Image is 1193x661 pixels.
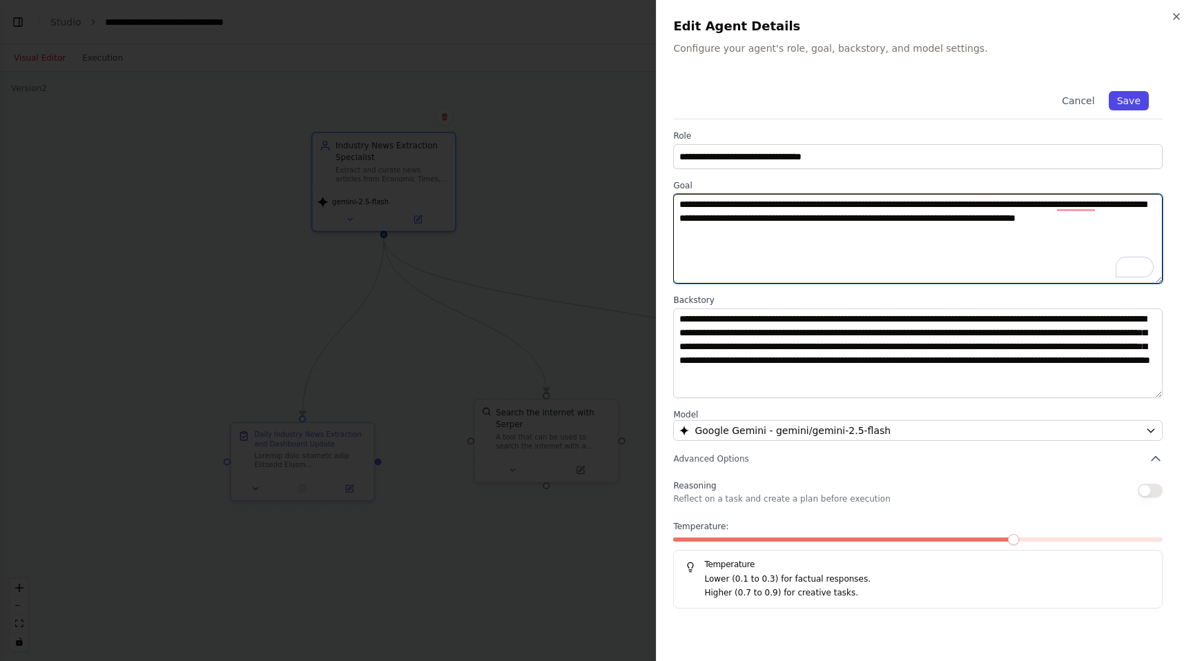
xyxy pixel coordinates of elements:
[685,559,1151,570] h5: Temperature
[1054,91,1103,110] button: Cancel
[704,586,1151,600] p: Higher (0.7 to 0.9) for creative tasks.
[673,409,1163,420] label: Model
[673,41,1176,55] p: Configure your agent's role, goal, backstory, and model settings.
[673,180,1163,191] label: Goal
[695,424,891,437] span: Google Gemini - gemini/gemini-2.5-flash
[673,453,748,464] span: Advanced Options
[673,130,1163,141] label: Role
[673,295,1163,306] label: Backstory
[673,17,1176,36] h2: Edit Agent Details
[1109,91,1149,110] button: Save
[673,493,890,504] p: Reflect on a task and create a plan before execution
[673,481,716,491] span: Reasoning
[673,194,1163,284] textarea: To enrich screen reader interactions, please activate Accessibility in Grammarly extension settings
[673,420,1163,441] button: Google Gemini - gemini/gemini-2.5-flash
[673,521,728,532] span: Temperature:
[704,573,1151,586] p: Lower (0.1 to 0.3) for factual responses.
[673,452,1163,466] button: Advanced Options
